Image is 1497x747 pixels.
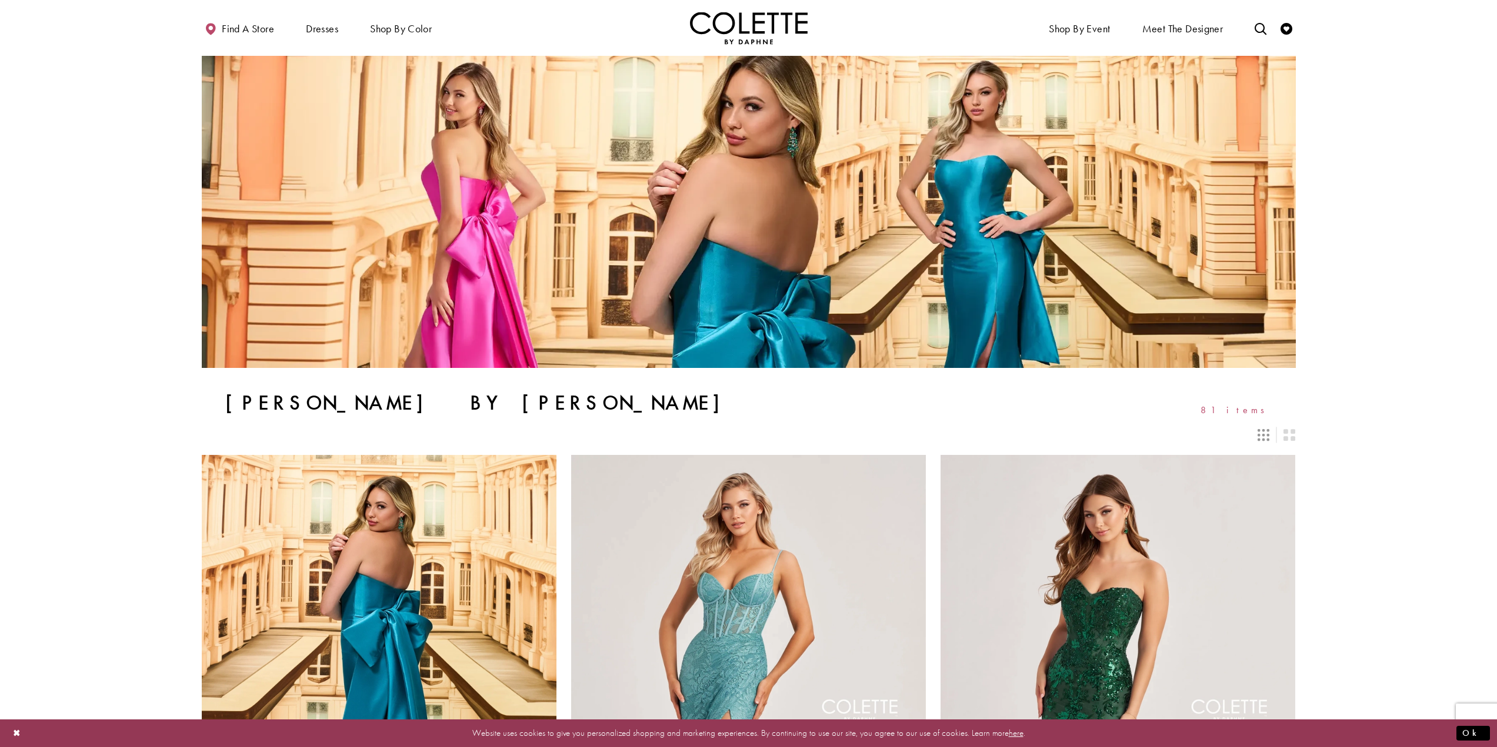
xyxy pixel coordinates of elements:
button: Submit Dialog [1456,726,1490,741]
span: Find a store [222,23,274,35]
span: Switch layout to 3 columns [1258,429,1269,441]
h1: [PERSON_NAME] by [PERSON_NAME] [225,391,746,415]
span: Shop by color [370,23,432,35]
span: Dresses [306,23,338,35]
div: Layout Controls [195,422,1303,448]
a: Check Wishlist [1278,12,1295,44]
span: Shop by color [367,12,435,44]
span: Shop By Event [1046,12,1113,44]
span: Dresses [303,12,341,44]
a: here [1009,727,1023,739]
span: Meet the designer [1142,23,1223,35]
a: Meet the designer [1139,12,1226,44]
a: Visit Home Page [690,12,808,44]
span: Shop By Event [1049,23,1110,35]
span: 81 items [1201,405,1272,415]
a: Find a store [202,12,277,44]
span: Switch layout to 2 columns [1283,429,1295,441]
button: Close Dialog [7,723,27,743]
a: Toggle search [1252,12,1269,44]
p: Website uses cookies to give you personalized shopping and marketing experiences. By continuing t... [85,725,1412,741]
img: Colette by Daphne [690,12,808,44]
